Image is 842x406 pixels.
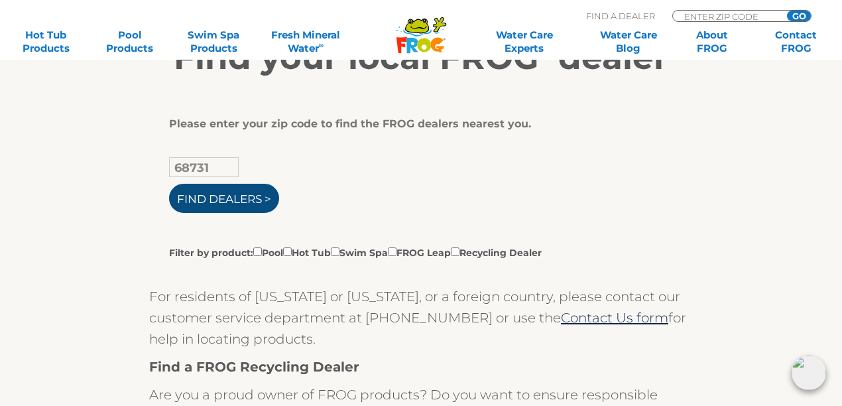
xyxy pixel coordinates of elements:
p: For residents of [US_STATE] or [US_STATE], or a foreign country, please contact our customer serv... [149,286,693,350]
div: Please enter your zip code to find the FROG dealers nearest you. [169,117,663,131]
label: Filter by product: Pool Hot Tub Swim Spa FROG Leap Recycling Dealer [169,245,542,259]
input: Filter by product:PoolHot TubSwim SpaFROG LeapRecycling Dealer [388,247,396,256]
input: Filter by product:PoolHot TubSwim SpaFROG LeapRecycling Dealer [451,247,459,256]
input: GO [787,11,811,21]
a: Water CareBlog [596,29,661,55]
a: Fresh MineralWater∞ [265,29,347,55]
a: AboutFROG [680,29,745,55]
a: Contact Us form [561,310,668,326]
a: ContactFROG [764,29,829,55]
input: Find Dealers > [169,184,279,213]
sup: ∞ [319,40,324,50]
a: PoolProducts [97,29,162,55]
a: Swim SpaProducts [181,29,246,55]
p: Find A Dealer [586,10,655,22]
a: Hot TubProducts [13,29,78,55]
input: Filter by product:PoolHot TubSwim SpaFROG LeapRecycling Dealer [331,247,339,256]
strong: Find a FROG Recycling Dealer [149,359,359,375]
a: Water CareExperts [471,29,577,55]
input: Zip Code Form [683,11,772,22]
img: openIcon [792,356,826,390]
input: Filter by product:PoolHot TubSwim SpaFROG LeapRecycling Dealer [253,247,262,256]
input: Filter by product:PoolHot TubSwim SpaFROG LeapRecycling Dealer [283,247,292,256]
